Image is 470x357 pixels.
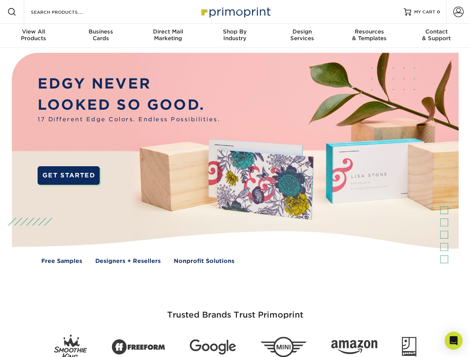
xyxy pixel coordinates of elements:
span: Design [269,28,336,35]
a: Contact& Support [403,24,470,48]
a: BusinessCards [67,24,134,48]
div: Services [269,28,336,42]
span: 0 [437,9,440,15]
a: Shop ByIndustry [201,24,268,48]
div: Marketing [134,28,201,42]
a: Resources& Templates [336,24,403,48]
a: Free Samples [41,257,82,266]
div: & Support [403,28,470,42]
a: Direct MailMarketing [134,24,201,48]
img: Goodwill [402,337,416,357]
div: Industry [201,28,268,42]
h3: Trusted Brands Trust Primoprint [17,292,453,329]
input: SEARCH PRODUCTS..... [30,7,103,16]
span: Business [67,28,134,35]
p: LOOKED SO GOOD. [38,94,220,116]
img: Google [190,340,236,355]
span: MY CART [414,9,435,15]
p: EDGY NEVER [38,73,220,94]
img: Amazon [331,340,377,354]
a: Designers + Resellers [95,257,161,266]
a: GET STARTED [38,166,100,185]
a: DesignServices [269,24,336,48]
div: Open Intercom Messenger [445,332,463,350]
div: Cards [67,28,134,42]
span: Shop By [201,28,268,35]
iframe: Google Customer Reviews [2,334,63,354]
div: & Templates [336,28,403,42]
span: Resources [336,28,403,35]
span: Contact [403,28,470,35]
span: 17 Different Edge Colors. Endless Possibilities. [38,115,220,124]
span: Direct Mail [134,28,201,35]
img: Primoprint [198,4,272,20]
a: Nonprofit Solutions [174,257,234,266]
